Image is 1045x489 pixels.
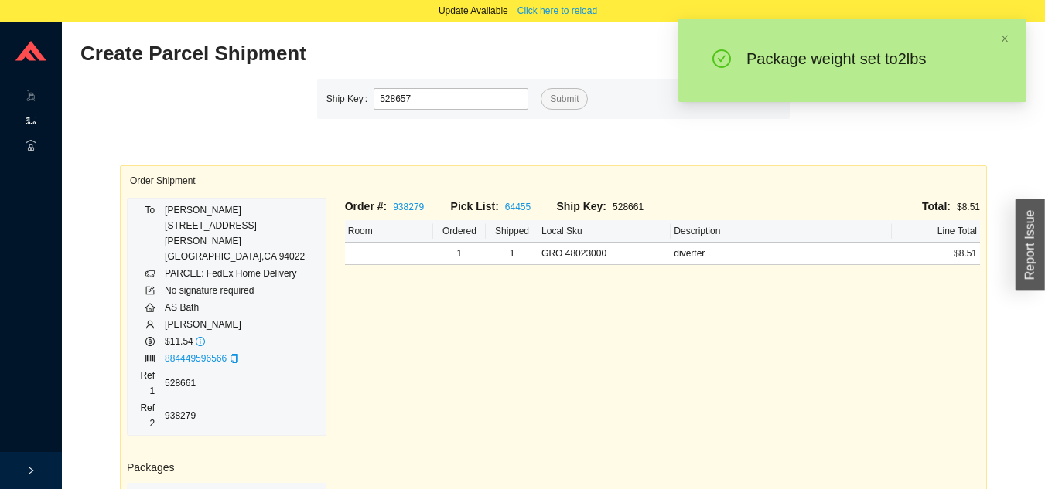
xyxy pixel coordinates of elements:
[486,243,538,265] td: 1
[230,351,239,366] div: Copy
[165,353,227,364] a: 884449596566
[556,200,606,212] span: Ship Key:
[196,337,205,346] span: info-circle
[164,333,319,350] td: $11.54
[505,202,531,212] a: 64455
[164,367,319,399] td: 528661
[127,459,326,477] h3: Packages
[517,3,597,19] span: Click here to reload
[145,303,155,312] span: home
[393,202,424,212] a: 938279
[433,220,486,243] th: Ordered
[134,399,164,432] td: Ref 2
[165,202,319,264] div: [PERSON_NAME] [STREET_ADDRESS][PERSON_NAME] [GEOGRAPHIC_DATA] , CA 94022
[671,220,891,243] th: Description
[345,200,387,212] span: Order #:
[433,243,486,265] td: 1
[662,198,980,216] div: $8.51
[145,286,155,295] span: form
[451,200,499,212] span: Pick List:
[145,337,155,346] span: dollar
[922,200,951,212] span: Total:
[556,198,662,216] div: 528661
[486,220,538,243] th: Shipped
[164,316,319,333] td: [PERSON_NAME]
[164,282,319,299] td: No signature required
[130,166,977,195] div: Order Shipment
[345,220,433,243] th: Room
[230,354,239,363] span: copy
[541,88,588,110] button: Submit
[164,299,319,316] td: AS Bath
[746,49,977,68] div: Package weight set to 2 lb s
[892,243,980,265] td: $8.51
[145,354,155,363] span: barcode
[80,40,790,67] h2: Create Parcel Shipment
[538,243,671,265] td: GRO 48023000
[1000,34,1009,43] span: close
[326,88,374,110] label: Ship Key
[538,220,671,243] th: Local Sku
[674,246,888,261] div: diverter
[892,220,980,243] th: Line Total
[145,320,155,329] span: user
[164,399,319,432] td: 938279
[712,49,731,71] span: check-circle
[164,265,319,282] td: PARCEL: FedEx Home Delivery
[134,202,164,265] td: To
[134,367,164,399] td: Ref 1
[26,466,36,475] span: right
